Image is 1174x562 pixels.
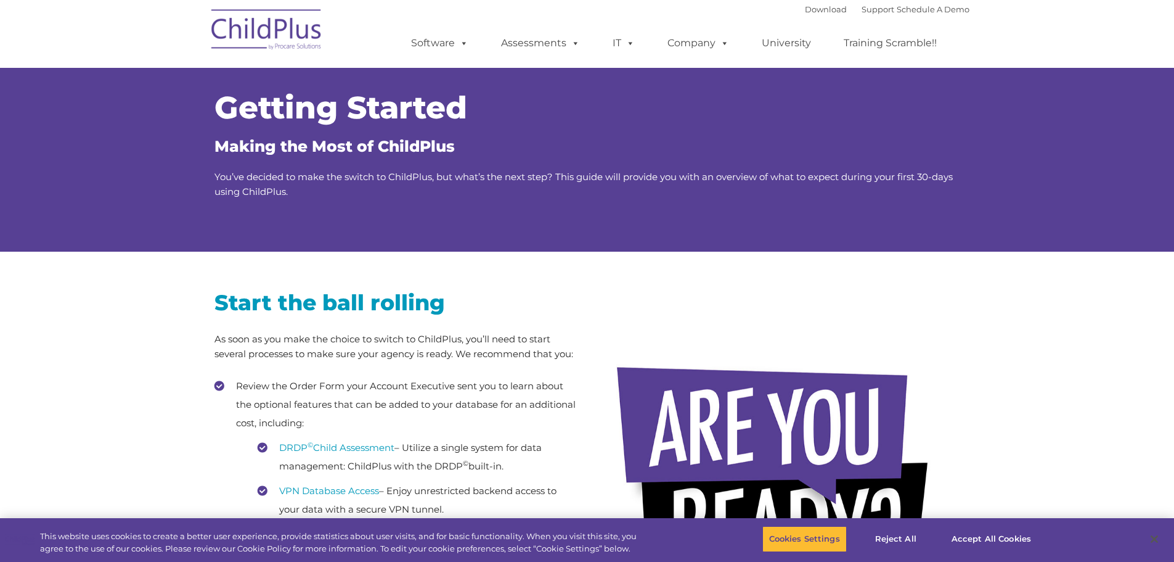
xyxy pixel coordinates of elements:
[214,289,578,316] h2: Start the ball rolling
[258,482,578,519] li: – Enjoy unrestricted backend access to your data with a secure VPN tunnel.
[40,531,646,555] div: This website uses cookies to create a better user experience, provide statistics about user visit...
[862,4,894,14] a: Support
[762,526,847,552] button: Cookies Settings
[831,31,949,56] a: Training Scramble!!
[749,31,823,56] a: University
[945,526,1038,552] button: Accept All Cookies
[655,31,741,56] a: Company
[214,137,455,155] span: Making the Most of ChildPlus
[399,31,481,56] a: Software
[308,440,313,449] sup: ©
[214,89,467,126] span: Getting Started
[214,171,953,197] span: You’ve decided to make the switch to ChildPlus, but what’s the next step? This guide will provide...
[463,459,468,468] sup: ©
[805,4,847,14] a: Download
[279,442,394,453] a: DRDP©Child Assessment
[205,1,328,62] img: ChildPlus by Procare Solutions
[279,485,379,497] a: VPN Database Access
[1141,526,1168,553] button: Close
[857,526,934,552] button: Reject All
[600,31,647,56] a: IT
[489,31,592,56] a: Assessments
[897,4,969,14] a: Schedule A Demo
[258,439,578,476] li: – Utilize a single system for data management: ChildPlus with the DRDP built-in.
[805,4,969,14] font: |
[214,332,578,362] p: As soon as you make the choice to switch to ChildPlus, you’ll need to start several processes to ...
